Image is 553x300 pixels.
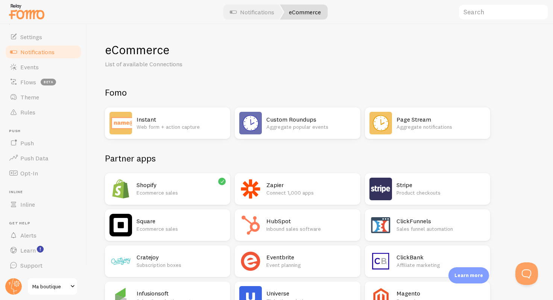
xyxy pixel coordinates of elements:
[137,289,226,297] h2: Infusionsoft
[369,214,392,236] img: ClickFunnels
[5,75,82,90] a: Flows beta
[5,243,82,258] a: Learn
[20,93,39,101] span: Theme
[5,197,82,212] a: Inline
[109,214,132,236] img: Square
[5,228,82,243] a: Alerts
[266,261,355,269] p: Event planning
[105,42,535,58] h1: eCommerce
[137,261,226,269] p: Subscription boxes
[8,2,46,21] img: fomo-relay-logo-orange.svg
[109,178,132,200] img: Shopify
[5,258,82,273] a: Support
[105,152,490,164] h2: Partner apps
[397,181,486,189] h2: Stripe
[266,181,355,189] h2: Zapier
[137,116,226,123] h2: Instant
[105,60,286,69] p: List of available Connections
[20,63,39,71] span: Events
[239,178,262,200] img: Zapier
[5,59,82,75] a: Events
[5,166,82,181] a: Opt-In
[369,112,392,134] img: Page Stream
[5,105,82,120] a: Rules
[397,189,486,196] p: Product checkouts
[137,253,226,261] h2: Cratejoy
[397,123,486,131] p: Aggregate notifications
[137,189,226,196] p: Ecommerce sales
[239,250,262,273] img: Eventbrite
[20,201,35,208] span: Inline
[397,289,486,297] h2: Magento
[369,178,392,200] img: Stripe
[105,87,490,98] h2: Fomo
[5,29,82,44] a: Settings
[20,247,36,254] span: Learn
[20,262,43,269] span: Support
[397,261,486,269] p: Affiliate marketing
[448,267,489,283] div: Learn more
[20,231,36,239] span: Alerts
[137,123,226,131] p: Web form + action capture
[454,272,483,279] p: Learn more
[397,217,486,225] h2: ClickFunnels
[20,78,36,86] span: Flows
[20,48,55,56] span: Notifications
[266,253,355,261] h2: Eventbrite
[20,139,34,147] span: Push
[239,112,262,134] img: Custom Roundups
[266,123,355,131] p: Aggregate popular events
[109,250,132,273] img: Cratejoy
[266,116,355,123] h2: Custom Roundups
[369,250,392,273] img: ClickBank
[20,33,42,41] span: Settings
[137,217,226,225] h2: Square
[397,225,486,233] p: Sales funnel automation
[9,221,82,226] span: Get Help
[397,116,486,123] h2: Page Stream
[266,217,355,225] h2: HubSpot
[137,181,226,189] h2: Shopify
[5,90,82,105] a: Theme
[32,282,68,291] span: Ma boutique
[37,246,44,253] svg: <p>Watch New Feature Tutorials!</p>
[5,44,82,59] a: Notifications
[239,214,262,236] img: HubSpot
[9,129,82,134] span: Push
[27,277,78,295] a: Ma boutique
[266,189,355,196] p: Connect 1,000 apps
[5,151,82,166] a: Push Data
[20,154,49,162] span: Push Data
[5,136,82,151] a: Push
[137,225,226,233] p: Ecommerce sales
[20,108,35,116] span: Rules
[397,253,486,261] h2: ClickBank
[20,169,38,177] span: Opt-In
[266,289,355,297] h2: Universe
[515,262,538,285] iframe: Help Scout Beacon - Open
[9,190,82,195] span: Inline
[41,79,56,85] span: beta
[266,225,355,233] p: Inbound sales software
[109,112,132,134] img: Instant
